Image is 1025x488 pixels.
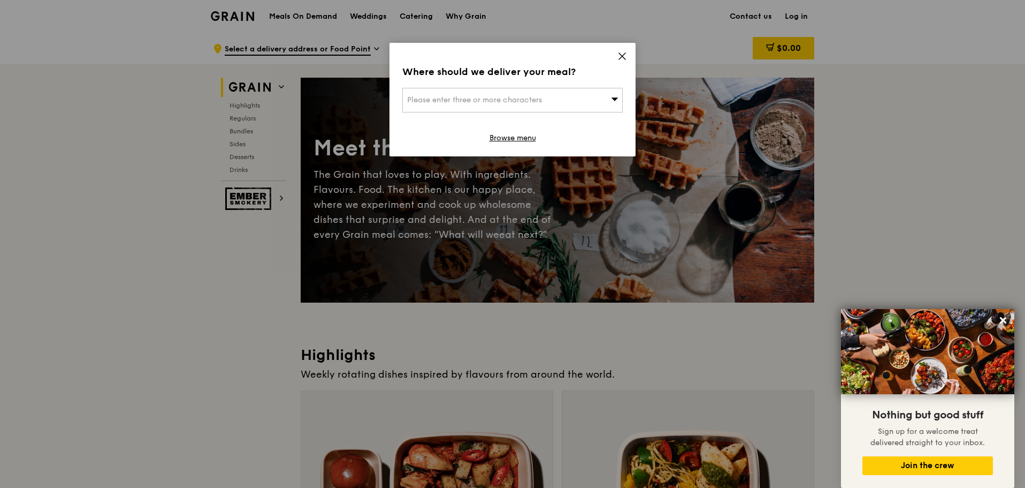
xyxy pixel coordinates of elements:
button: Close [995,312,1012,329]
span: Please enter three or more characters [407,95,542,104]
div: Where should we deliver your meal? [402,64,623,79]
a: Browse menu [489,133,536,144]
span: Nothing but good stuff [872,409,983,422]
button: Join the crew [862,456,993,475]
img: DSC07876-Edit02-Large.jpeg [841,309,1014,394]
span: Sign up for a welcome treat delivered straight to your inbox. [870,427,985,447]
